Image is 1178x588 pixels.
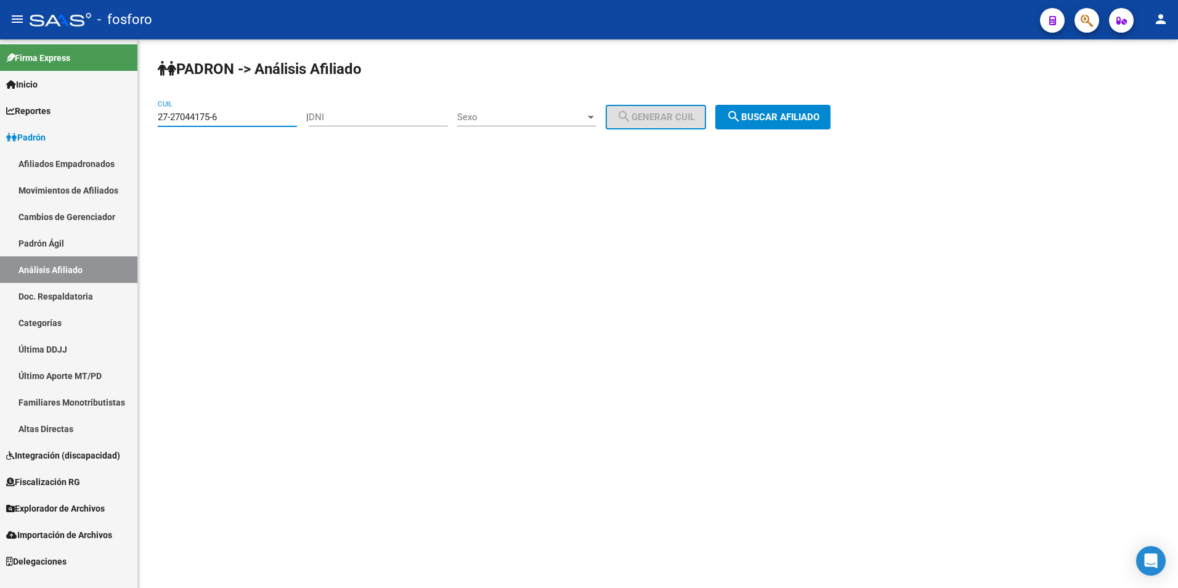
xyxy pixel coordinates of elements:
[6,502,105,515] span: Explorador de Archivos
[6,475,80,489] span: Fiscalización RG
[6,104,51,118] span: Reportes
[617,112,695,123] span: Generar CUIL
[10,12,25,27] mat-icon: menu
[715,105,831,129] button: Buscar afiliado
[457,112,585,123] span: Sexo
[6,131,46,144] span: Padrón
[97,6,152,33] span: - fosforo
[1153,12,1168,27] mat-icon: person
[726,112,819,123] span: Buscar afiliado
[158,60,362,78] strong: PADRON -> Análisis Afiliado
[726,109,741,124] mat-icon: search
[6,449,120,462] span: Integración (discapacidad)
[606,105,706,129] button: Generar CUIL
[6,78,38,91] span: Inicio
[617,109,632,124] mat-icon: search
[6,528,112,542] span: Importación de Archivos
[1136,546,1166,576] div: Open Intercom Messenger
[6,51,70,65] span: Firma Express
[6,555,67,568] span: Delegaciones
[306,112,715,123] div: |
